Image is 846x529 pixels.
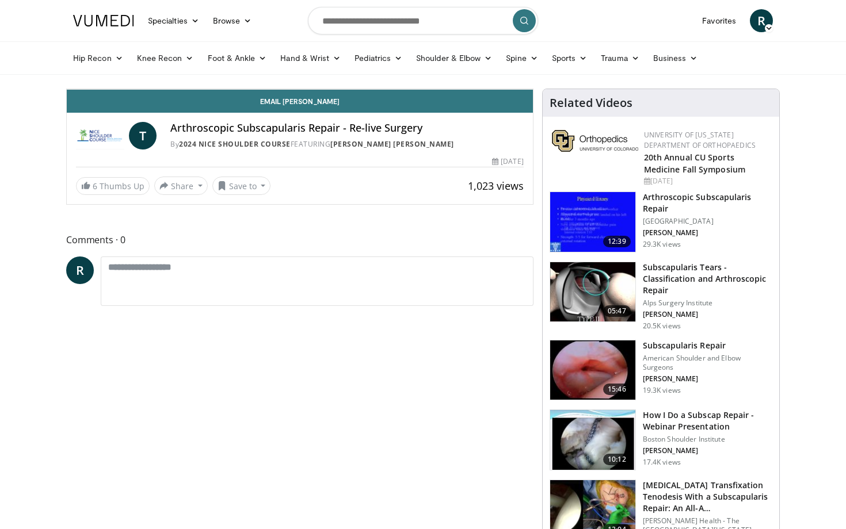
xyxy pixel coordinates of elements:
[66,232,533,247] span: Comments 0
[643,480,772,514] h3: [MEDICAL_DATA] Transfixation Tenodesis With a Subscapularis Repair: An All-A…
[201,47,274,70] a: Foot & Ankle
[643,310,772,319] p: [PERSON_NAME]
[179,139,291,149] a: 2024 Nice Shoulder Course
[67,89,533,90] video-js: Video Player
[492,156,523,167] div: [DATE]
[154,177,208,195] button: Share
[644,176,770,186] div: [DATE]
[550,262,772,331] a: 05:47 Subscapularis Tears - Classification and Arthroscopic Repair Alps Surgery Institute [PERSON...
[308,7,538,34] input: Search topics, interventions
[550,192,635,252] img: 38496_0000_3.png.150x105_q85_crop-smart_upscale.jpg
[550,340,772,401] a: 15:46 Subscapularis Repair American Shoulder and Elbow Surgeons [PERSON_NAME] 19.3K views
[409,47,499,70] a: Shoulder & Elbow
[73,15,134,26] img: VuMedi Logo
[550,96,632,110] h4: Related Videos
[76,177,150,195] a: 6 Thumbs Up
[129,122,157,149] a: T
[552,130,638,152] img: 355603a8-37da-49b6-856f-e00d7e9307d3.png.150x105_q85_autocrop_double_scale_upscale_version-0.2.png
[603,305,631,317] span: 05:47
[643,446,772,455] p: [PERSON_NAME]
[130,47,201,70] a: Knee Recon
[643,298,772,308] p: Alps Surgery Institute
[67,90,533,113] a: Email [PERSON_NAME]
[643,228,772,237] p: [PERSON_NAME]
[206,9,259,32] a: Browse
[76,122,124,149] img: 2024 Nice Shoulder Course
[330,139,454,149] a: [PERSON_NAME] [PERSON_NAME]
[468,179,524,193] span: 1,023 views
[170,139,523,149] div: By FEATURING
[66,256,94,284] a: R
[643,340,772,351] h3: Subscapularis Repair
[643,321,681,331] p: 20.5K views
[93,181,97,191] span: 6
[643,354,772,372] p: American Shoulder and Elbow Surgeons
[643,409,772,432] h3: How I Do a Subscap Repair - Webinar Presentation
[603,454,631,465] span: 10:12
[643,191,772,214] h3: Arthroscopic Subscapularis Repair
[643,374,772,384] p: [PERSON_NAME]
[499,47,544,70] a: Spine
[170,122,523,135] h4: Arthroscopic Subscapularis Repair - Re-live Surgery
[594,47,646,70] a: Trauma
[750,9,773,32] a: R
[550,410,635,470] img: Higgins_subscap_webinar_3.png.150x105_q85_crop-smart_upscale.jpg
[550,191,772,252] a: 12:39 Arthroscopic Subscapularis Repair [GEOGRAPHIC_DATA] [PERSON_NAME] 29.3K views
[550,262,635,322] img: 545555_3.png.150x105_q85_crop-smart_upscale.jpg
[66,47,130,70] a: Hip Recon
[695,9,743,32] a: Favorites
[644,152,745,175] a: 20th Annual CU Sports Medicine Fall Symposium
[643,458,681,467] p: 17.4K views
[273,47,348,70] a: Hand & Wrist
[643,386,681,395] p: 19.3K views
[643,262,772,296] h3: Subscapularis Tears - Classification and Arthroscopic Repair
[643,435,772,444] p: Boston Shoulder Institute
[644,130,756,150] a: University of [US_STATE] Department of Orthopaedics
[643,217,772,226] p: [GEOGRAPHIC_DATA]
[348,47,409,70] a: Pediatrics
[603,236,631,247] span: 12:39
[141,9,206,32] a: Specialties
[603,384,631,395] span: 15:46
[212,177,271,195] button: Save to
[545,47,595,70] a: Sports
[550,340,635,400] img: laf_3.png.150x105_q85_crop-smart_upscale.jpg
[550,409,772,470] a: 10:12 How I Do a Subscap Repair - Webinar Presentation Boston Shoulder Institute [PERSON_NAME] 17...
[643,240,681,249] p: 29.3K views
[646,47,705,70] a: Business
